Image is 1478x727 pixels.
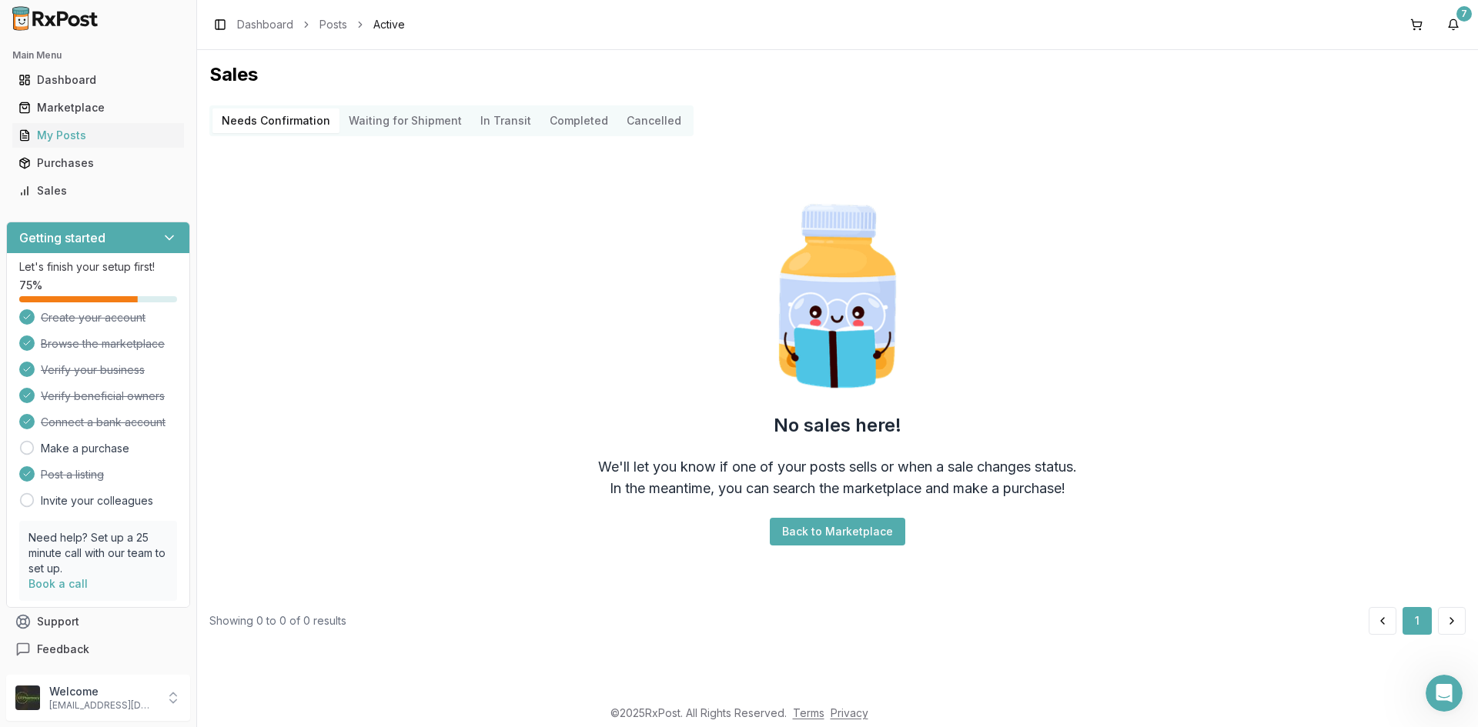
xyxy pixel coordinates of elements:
button: Feedback [6,635,190,663]
button: Completed [540,108,617,133]
button: Purchases [6,151,190,175]
img: Smart Pill Bottle [739,198,936,395]
span: Create your account [41,310,145,325]
div: Purchases [18,155,178,171]
a: Privacy [831,706,868,719]
button: Needs Confirmation [212,108,339,133]
button: 1 [1403,607,1432,635]
button: My Posts [6,123,190,148]
span: Verify beneficial owners [41,389,165,404]
a: Dashboard [12,66,184,94]
a: My Posts [12,122,184,149]
p: [EMAIL_ADDRESS][DOMAIN_NAME] [49,699,156,712]
p: Let's finish your setup first! [19,259,177,275]
div: We'll let you know if one of your posts sells or when a sale changes status. [598,456,1077,478]
button: Waiting for Shipment [339,108,471,133]
button: Support [6,608,190,635]
a: Dashboard [237,17,293,32]
div: Showing 0 to 0 of 0 results [209,613,346,629]
button: Back to Marketplace [770,518,905,545]
a: Book a call [28,577,88,590]
img: User avatar [15,685,40,710]
button: In Transit [471,108,540,133]
a: Marketplace [12,94,184,122]
a: Terms [793,706,824,719]
h1: Sales [209,62,1466,87]
div: Marketplace [18,100,178,115]
span: Feedback [37,642,89,657]
a: Make a purchase [41,441,129,456]
a: Sales [12,177,184,205]
button: 7 [1441,12,1466,37]
button: Dashboard [6,68,190,92]
a: Posts [319,17,347,32]
h2: No sales here! [774,413,901,438]
div: 7 [1456,6,1472,22]
iframe: Intercom live chat [1426,675,1463,712]
p: Welcome [49,684,156,699]
div: My Posts [18,128,178,143]
span: Post a listing [41,467,104,482]
p: Need help? Set up a 25 minute call with our team to set up. [28,530,168,576]
img: RxPost Logo [6,6,105,31]
h3: Getting started [19,228,105,247]
span: Connect a bank account [41,415,166,430]
div: In the meantime, you can search the marketplace and make a purchase! [610,478,1065,499]
nav: breadcrumb [237,17,405,32]
button: Marketplace [6,95,190,120]
span: 75 % [19,278,42,293]
span: Active [373,17,405,32]
a: Purchases [12,149,184,177]
div: Dashboard [18,72,178,88]
h2: Main Menu [12,49,184,62]
a: Invite your colleagues [41,493,153,509]
span: Verify your business [41,362,145,378]
span: Browse the marketplace [41,336,165,352]
button: Sales [6,178,190,203]
div: Sales [18,183,178,198]
button: Cancelled [617,108,691,133]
